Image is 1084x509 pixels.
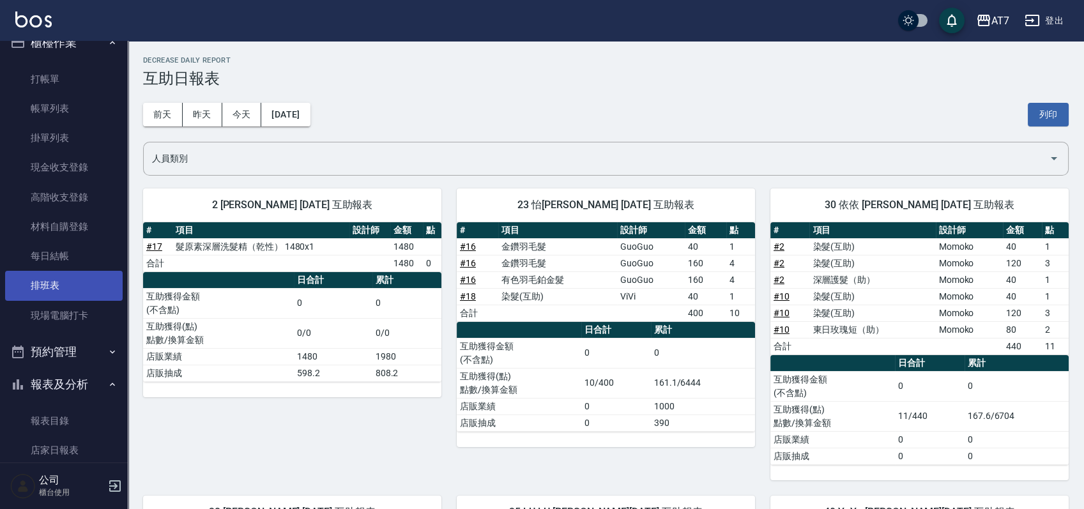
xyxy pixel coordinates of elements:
[5,123,123,153] a: 掛單列表
[5,271,123,300] a: 排班表
[936,288,1003,305] td: Momoko
[1042,255,1069,271] td: 3
[457,322,755,432] table: a dense table
[770,355,1069,465] table: a dense table
[1003,238,1042,255] td: 40
[143,56,1069,65] h2: Decrease Daily Report
[895,371,965,401] td: 0
[349,222,390,239] th: 設計師
[149,148,1044,170] input: 人員名稱
[1003,321,1042,338] td: 80
[5,183,123,212] a: 高階收支登錄
[1003,271,1042,288] td: 40
[1042,222,1069,239] th: 點
[895,401,965,431] td: 11/440
[1003,305,1042,321] td: 120
[809,255,935,271] td: 染髮(互助)
[965,431,1069,448] td: 0
[372,288,441,318] td: 0
[10,473,36,499] img: Person
[498,255,616,271] td: 金鑽羽毛髮
[457,398,581,414] td: 店販業績
[770,222,809,239] th: #
[685,238,726,255] td: 40
[457,338,581,368] td: 互助獲得金額 (不含點)
[991,13,1009,29] div: AT7
[651,368,755,398] td: 161.1/6444
[685,271,726,288] td: 160
[372,272,441,289] th: 累計
[372,318,441,348] td: 0/0
[617,238,685,255] td: GuoGuo
[372,365,441,381] td: 808.2
[172,238,349,255] td: 髮原素深層洗髮精（乾性） 1480x1
[143,348,294,365] td: 店販業績
[685,222,726,239] th: 金額
[5,436,123,465] a: 店家日報表
[809,305,935,321] td: 染髮(互助)
[726,271,755,288] td: 4
[617,255,685,271] td: GuoGuo
[651,338,755,368] td: 0
[457,222,498,239] th: #
[294,348,372,365] td: 1480
[770,448,895,464] td: 店販抽成
[581,322,651,338] th: 日合計
[498,222,616,239] th: 項目
[390,255,423,271] td: 1480
[5,335,123,368] button: 預約管理
[1003,222,1042,239] th: 金額
[143,272,441,382] table: a dense table
[617,271,685,288] td: GuoGuo
[651,398,755,414] td: 1000
[971,8,1014,34] button: AT7
[651,414,755,431] td: 390
[261,103,310,126] button: [DATE]
[685,255,726,271] td: 160
[460,258,476,268] a: #16
[726,288,755,305] td: 1
[770,222,1069,355] table: a dense table
[222,103,262,126] button: 今天
[895,431,965,448] td: 0
[460,241,476,252] a: #16
[1042,321,1069,338] td: 2
[770,371,895,401] td: 互助獲得金額 (不含點)
[774,275,784,285] a: #2
[498,271,616,288] td: 有色羽毛鉑金髮
[1019,9,1069,33] button: 登出
[5,368,123,401] button: 報表及分析
[1003,338,1042,354] td: 440
[936,255,1003,271] td: Momoko
[5,26,123,59] button: 櫃檯作業
[581,414,651,431] td: 0
[457,368,581,398] td: 互助獲得(點) 點數/換算金額
[5,94,123,123] a: 帳單列表
[774,324,790,335] a: #10
[774,308,790,318] a: #10
[770,401,895,431] td: 互助獲得(點) 點數/換算金額
[143,365,294,381] td: 店販抽成
[5,241,123,271] a: 每日結帳
[965,355,1069,372] th: 累計
[143,70,1069,87] h3: 互助日報表
[617,288,685,305] td: ViVi
[965,371,1069,401] td: 0
[809,271,935,288] td: 深層護髮（助）
[460,291,476,301] a: #18
[965,448,1069,464] td: 0
[1003,288,1042,305] td: 40
[936,271,1003,288] td: Momoko
[39,474,104,487] h5: 公司
[183,103,222,126] button: 昨天
[143,255,172,271] td: 合計
[457,305,498,321] td: 合計
[936,238,1003,255] td: Momoko
[294,365,372,381] td: 598.2
[498,288,616,305] td: 染髮(互助)
[294,288,372,318] td: 0
[581,338,651,368] td: 0
[5,65,123,94] a: 打帳單
[372,348,441,365] td: 1980
[726,305,755,321] td: 10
